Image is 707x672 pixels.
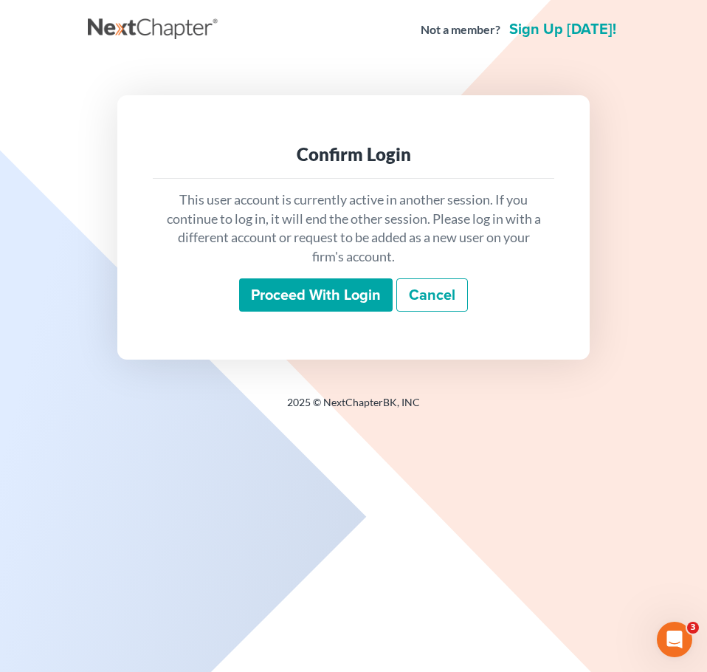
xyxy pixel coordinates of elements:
input: Proceed with login [239,278,393,312]
span: 3 [687,622,699,634]
div: Confirm Login [165,143,542,166]
div: 2025 © NextChapterBK, INC [88,395,619,422]
p: This user account is currently active in another session. If you continue to log in, it will end ... [165,191,542,267]
a: Sign up [DATE]! [506,22,619,37]
iframe: Intercom live chat [657,622,692,657]
a: Cancel [396,278,468,312]
strong: Not a member? [421,21,500,38]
